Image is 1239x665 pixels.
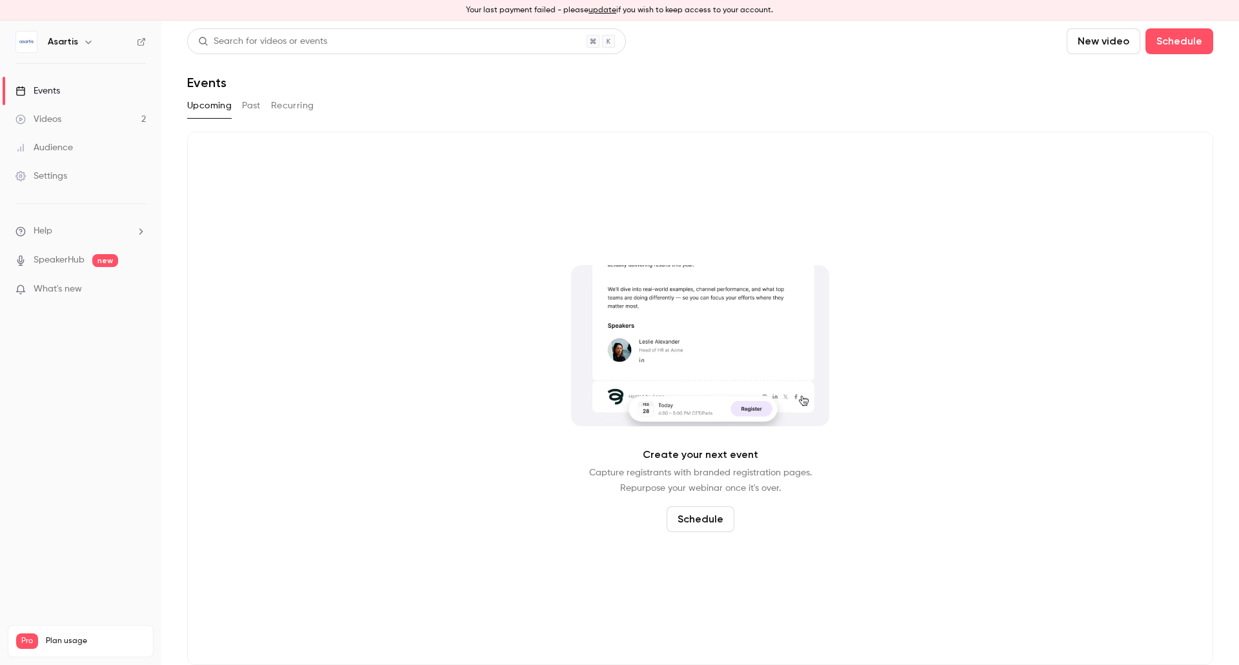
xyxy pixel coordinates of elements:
h1: Events [187,75,227,90]
span: Help [34,224,52,238]
div: Audience [15,141,73,154]
button: New video [1067,28,1140,54]
span: What's new [34,283,82,296]
p: Your last payment failed - please if you wish to keep access to your account. [466,5,773,16]
div: Search for videos or events [198,35,327,48]
button: Upcoming [187,95,232,116]
button: Schedule [1145,28,1213,54]
a: SpeakerHub [34,253,85,267]
img: Asartis [16,32,37,52]
h6: Asartis [48,35,78,48]
li: help-dropdown-opener [15,224,146,238]
button: Recurring [271,95,314,116]
button: Schedule [667,506,734,532]
span: new [92,254,118,267]
div: Videos [15,113,61,126]
div: Settings [15,170,67,183]
button: update [589,5,616,16]
iframe: Noticeable Trigger [130,284,146,295]
span: Pro [16,633,38,649]
button: Past [242,95,261,116]
div: Events [15,84,60,97]
p: Capture registrants with branded registration pages. Repurpose your webinar once it's over. [589,465,812,496]
span: Plan usage [46,636,145,646]
p: Create your next event [643,447,758,462]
